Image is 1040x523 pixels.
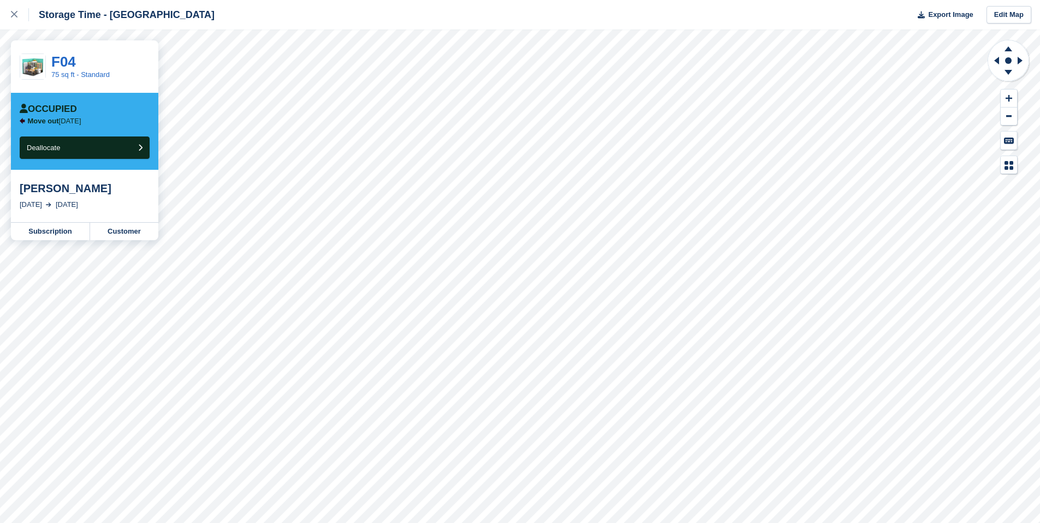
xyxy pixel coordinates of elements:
[20,54,45,79] img: 75ft.jpg
[11,223,90,240] a: Subscription
[1001,108,1017,126] button: Zoom Out
[911,6,973,24] button: Export Image
[20,199,42,210] div: [DATE]
[986,6,1031,24] a: Edit Map
[27,144,60,152] span: Deallocate
[20,104,77,115] div: Occupied
[51,54,76,70] a: F04
[1001,90,1017,108] button: Zoom In
[28,117,81,126] p: [DATE]
[20,136,150,159] button: Deallocate
[29,8,215,21] div: Storage Time - [GEOGRAPHIC_DATA]
[1001,156,1017,174] button: Map Legend
[28,117,59,125] span: Move out
[20,118,25,124] img: arrow-left-icn-90495f2de72eb5bd0bd1c3c35deca35cc13f817d75bef06ecd7c0b315636ce7e.svg
[20,182,150,195] div: [PERSON_NAME]
[90,223,158,240] a: Customer
[46,203,51,207] img: arrow-right-light-icn-cde0832a797a2874e46488d9cf13f60e5c3a73dbe684e267c42b8395dfbc2abf.svg
[51,70,110,79] a: 75 sq ft - Standard
[1001,132,1017,150] button: Keyboard Shortcuts
[928,9,973,20] span: Export Image
[56,199,78,210] div: [DATE]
